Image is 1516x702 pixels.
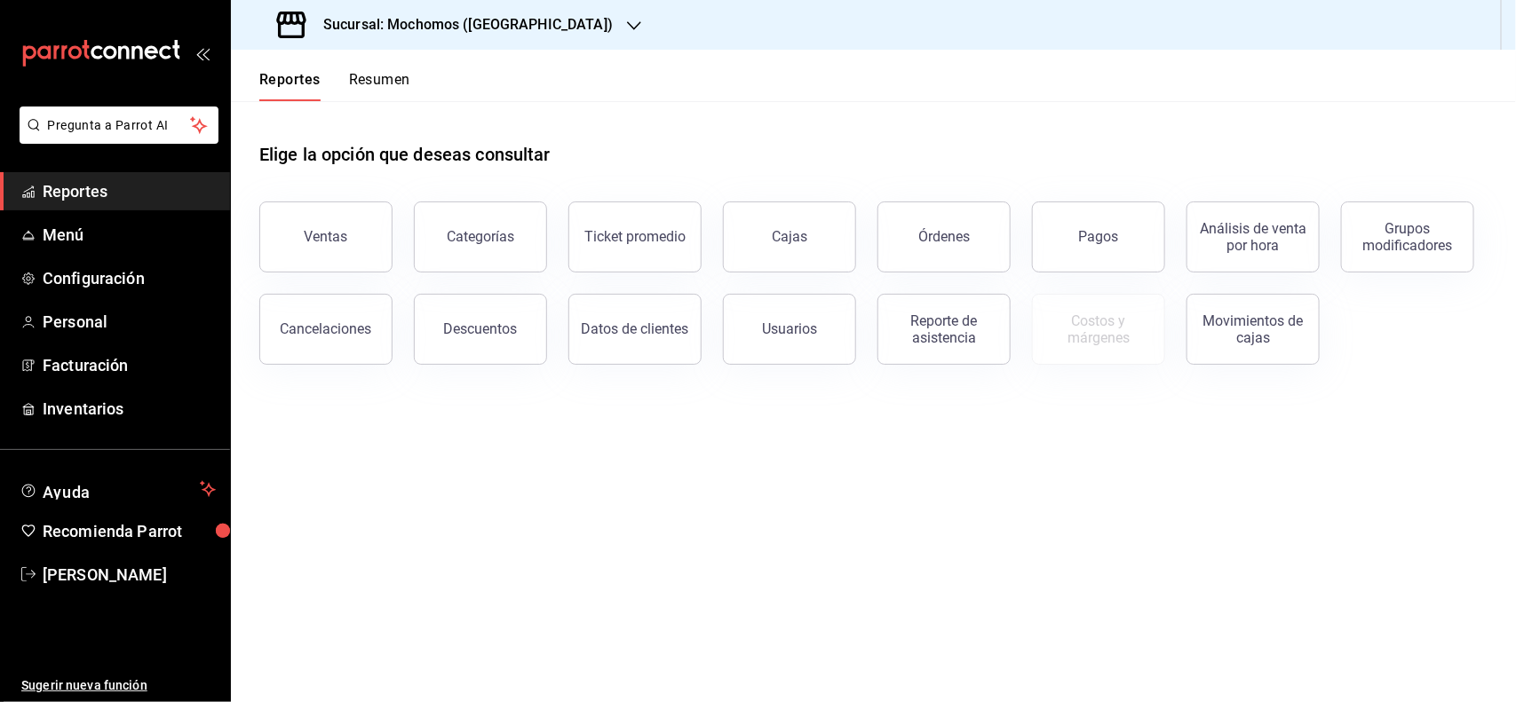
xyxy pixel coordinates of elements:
[259,201,393,272] button: Ventas
[877,294,1011,365] button: Reporte de asistencia
[1187,201,1320,272] button: Análisis de venta por hora
[1198,220,1308,254] div: Análisis de venta por hora
[43,478,193,500] span: Ayuda
[43,223,216,247] span: Menú
[762,320,817,337] div: Usuarios
[43,310,216,334] span: Personal
[568,201,702,272] button: Ticket promedio
[1079,228,1119,245] div: Pagos
[349,71,410,101] button: Resumen
[582,320,689,337] div: Datos de clientes
[259,71,410,101] div: navigation tabs
[281,320,372,337] div: Cancelaciones
[918,228,970,245] div: Órdenes
[447,228,514,245] div: Categorías
[20,106,218,144] button: Pregunta a Parrot AI
[43,519,216,543] span: Recomienda Parrot
[21,676,216,695] span: Sugerir nueva función
[259,71,321,101] button: Reportes
[1353,220,1463,254] div: Grupos modificadores
[1032,294,1165,365] button: Contrata inventarios para ver este reporte
[43,266,216,290] span: Configuración
[1044,312,1154,346] div: Costos y márgenes
[43,397,216,421] span: Inventarios
[723,294,856,365] button: Usuarios
[259,294,393,365] button: Cancelaciones
[12,129,218,147] a: Pregunta a Parrot AI
[305,228,348,245] div: Ventas
[1032,201,1165,272] button: Pagos
[1198,312,1308,346] div: Movimientos de cajas
[1341,201,1474,272] button: Grupos modificadores
[414,294,547,365] button: Descuentos
[889,312,999,346] div: Reporte de asistencia
[723,201,856,272] button: Cajas
[444,320,518,337] div: Descuentos
[568,294,702,365] button: Datos de clientes
[414,201,547,272] button: Categorías
[309,14,613,35] h3: Sucursal: Mochomos ([GEOGRAPHIC_DATA])
[43,353,216,377] span: Facturación
[1187,294,1320,365] button: Movimientos de cajas
[259,141,551,168] h1: Elige la opción que deseas consultar
[48,116,191,135] span: Pregunta a Parrot AI
[584,228,686,245] div: Ticket promedio
[772,228,807,245] div: Cajas
[43,563,216,587] span: [PERSON_NAME]
[877,201,1011,272] button: Órdenes
[195,46,210,60] button: open_drawer_menu
[43,179,216,203] span: Reportes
